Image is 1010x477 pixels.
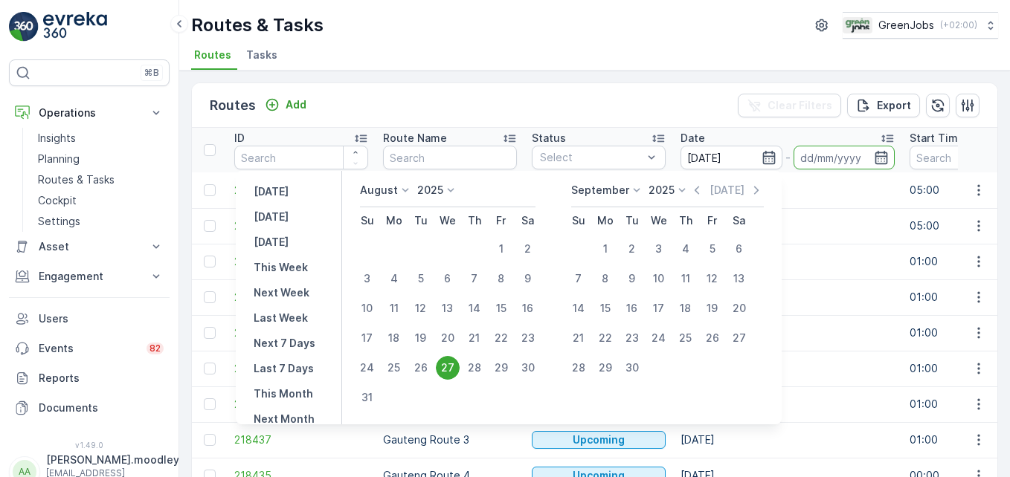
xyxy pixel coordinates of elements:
[38,152,80,166] p: Planning
[738,94,841,117] button: Clear Filters
[356,326,379,350] div: 17
[408,207,434,234] th: Tuesday
[254,412,315,426] p: Next Month
[376,422,524,458] td: Gauteng Route 3
[463,296,486,320] div: 14
[248,334,321,352] button: Next 7 Days
[674,326,698,350] div: 25
[9,334,170,363] a: Events82
[382,326,406,350] div: 18
[9,12,39,42] img: logo
[204,434,216,446] div: Toggle Row Selected
[356,386,379,409] div: 31
[204,184,216,196] div: Toggle Row Selected
[567,296,591,320] div: 14
[592,207,619,234] th: Monday
[489,356,513,380] div: 29
[417,183,443,198] p: 2025
[234,183,368,198] a: 218528
[39,400,164,415] p: Documents
[409,356,433,380] div: 26
[532,131,566,146] p: Status
[843,12,998,39] button: GreenJobs(+02:00)
[32,169,170,190] a: Routes & Tasks
[9,232,170,262] button: Asset
[234,218,368,233] span: 218527
[354,207,381,234] th: Sunday
[620,356,644,380] div: 30
[254,260,308,275] p: This Week
[463,356,486,380] div: 28
[646,207,672,234] th: Wednesday
[234,146,368,169] input: Search
[647,326,671,350] div: 24
[620,237,644,261] div: 2
[248,284,315,302] button: Next Week
[39,311,164,326] p: Users
[768,98,832,113] p: Clear Filters
[356,267,379,291] div: 3
[254,235,289,250] p: [DATE]
[234,361,368,376] span: 218439
[381,207,408,234] th: Monday
[701,237,724,261] div: 5
[204,220,216,232] div: Toggle Row Selected
[248,233,295,251] button: Tomorrow
[516,296,540,320] div: 16
[248,183,295,201] button: Yesterday
[571,183,629,198] p: September
[672,207,699,234] th: Thursday
[409,296,433,320] div: 12
[204,363,216,374] div: Toggle Row Selected
[710,183,744,198] p: [DATE]
[647,237,671,261] div: 3
[46,452,179,467] p: [PERSON_NAME].moodley
[436,356,460,380] div: 27
[32,211,170,232] a: Settings
[382,356,406,380] div: 25
[9,304,170,334] a: Users
[254,336,315,351] p: Next 7 Days
[9,98,170,128] button: Operations
[259,96,312,114] button: Add
[463,326,486,350] div: 21
[726,207,753,234] th: Saturday
[356,356,379,380] div: 24
[649,183,675,198] p: 2025
[674,296,698,320] div: 18
[248,385,319,403] button: This Month
[620,296,644,320] div: 16
[673,208,902,244] td: [DATE]
[254,285,309,300] p: Next Week
[567,267,591,291] div: 7
[248,259,314,276] button: This Week
[234,131,245,146] p: ID
[673,279,902,315] td: [DATE]
[210,95,256,116] p: Routes
[234,432,368,447] a: 218437
[9,363,170,393] a: Reports
[594,237,617,261] div: 1
[434,207,461,234] th: Wednesday
[39,341,138,356] p: Events
[234,397,368,412] span: 218438
[910,131,965,146] p: Start Time
[673,351,902,386] td: [DATE]
[594,267,617,291] div: 8
[204,256,216,267] div: Toggle Row Selected
[489,267,513,291] div: 8
[248,360,320,377] button: Last 7 Days
[204,291,216,303] div: Toggle Row Selected
[248,410,321,428] button: Next Month
[673,244,902,279] td: [DATE]
[382,267,406,291] div: 4
[567,356,591,380] div: 28
[701,267,724,291] div: 12
[436,326,460,350] div: 20
[409,326,433,350] div: 19
[254,184,289,199] p: [DATE]
[254,386,313,401] p: This Month
[234,325,368,340] span: 218440
[573,432,625,447] p: Upcoming
[701,326,724,350] div: 26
